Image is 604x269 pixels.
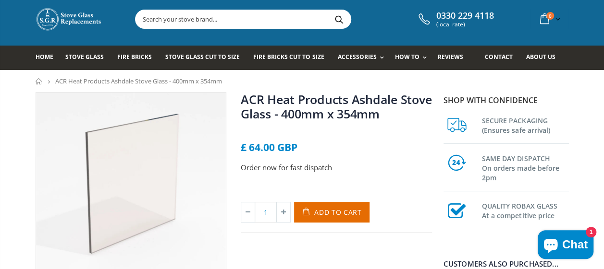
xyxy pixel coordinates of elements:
[337,53,376,61] span: Accessories
[482,152,569,183] h3: SAME DAY DISPATCH On orders made before 2pm
[337,46,388,70] a: Accessories
[484,53,512,61] span: Contact
[165,46,247,70] a: Stove Glass Cut To Size
[526,53,555,61] span: About us
[482,114,569,135] h3: SECURE PACKAGING (Ensures safe arrival)
[36,78,43,84] a: Home
[484,46,519,70] a: Contact
[526,46,562,70] a: About us
[117,46,159,70] a: Fire Bricks
[65,53,104,61] span: Stove Glass
[253,53,324,61] span: Fire Bricks Cut To Size
[36,7,103,31] img: Stove Glass Replacement
[36,46,61,70] a: Home
[444,260,569,268] div: Customers also purchased...
[117,53,152,61] span: Fire Bricks
[36,53,53,61] span: Home
[482,199,569,221] h3: QUALITY ROBAX GLASS At a competitive price
[241,91,431,122] a: ACR Heat Products Ashdale Stove Glass - 400mm x 354mm
[294,202,370,222] button: Add to Cart
[438,46,470,70] a: Reviews
[328,10,350,28] button: Search
[136,10,458,28] input: Search your stove brand...
[546,12,554,20] span: 0
[436,11,494,21] span: 0330 229 4118
[241,162,432,173] p: Order now for fast dispatch
[438,53,463,61] span: Reviews
[395,46,431,70] a: How To
[536,10,562,28] a: 0
[444,94,569,106] p: Shop with confidence
[253,46,331,70] a: Fire Bricks Cut To Size
[55,77,222,85] span: ACR Heat Products Ashdale Stove Glass - 400mm x 354mm
[535,230,596,261] inbox-online-store-chat: Shopify online store chat
[165,53,240,61] span: Stove Glass Cut To Size
[436,21,494,28] span: (local rate)
[241,140,297,154] span: £ 64.00 GBP
[395,53,419,61] span: How To
[314,208,362,217] span: Add to Cart
[65,46,111,70] a: Stove Glass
